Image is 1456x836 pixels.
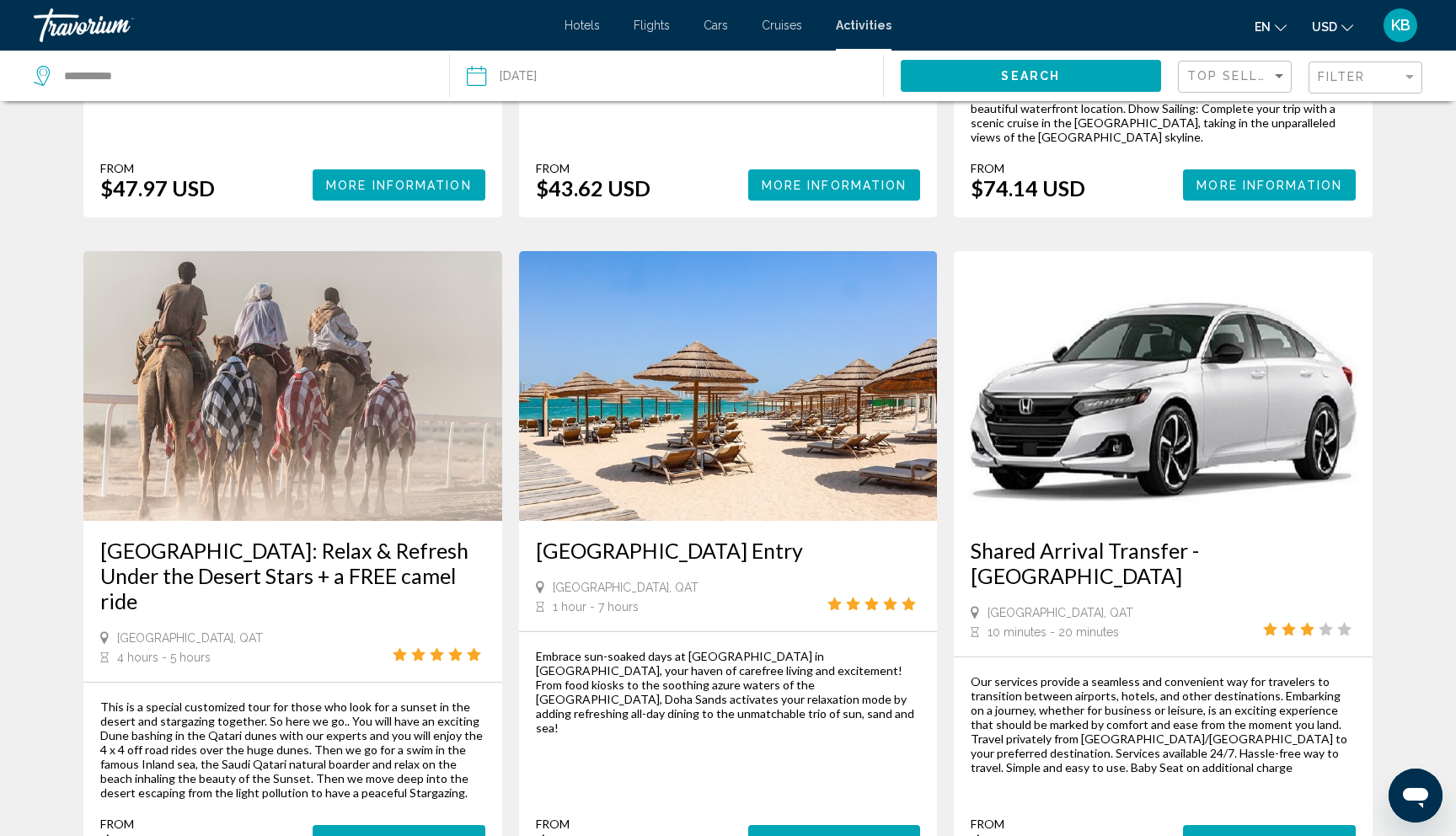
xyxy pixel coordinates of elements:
a: [GEOGRAPHIC_DATA] Entry [536,538,921,563]
span: [GEOGRAPHIC_DATA], QAT [553,581,699,594]
span: 1 hour - 7 hours [553,600,639,614]
mat-select: Sort by [1187,70,1287,84]
a: Hotels [565,19,600,32]
img: 7c.jpg [83,251,502,521]
span: More Information [762,179,907,192]
div: From [971,817,1085,831]
span: [GEOGRAPHIC_DATA], QAT [117,631,263,645]
span: Search [1001,70,1060,83]
div: From [536,161,650,175]
button: User Menu [1378,8,1422,43]
button: Search [901,60,1162,91]
div: From [536,817,650,831]
div: Our services provide a seamless and convenient way for travelers to transition between airports, ... [971,674,1356,774]
div: This is a special customized tour for those who look for a sunset in the desert and stargazing to... [100,699,485,800]
a: Cars [704,19,728,32]
div: From [100,161,215,175]
span: Filter [1318,70,1366,83]
button: Change currency [1312,14,1353,39]
iframe: Button to launch messaging window [1389,769,1443,823]
div: $47.97 USD [100,175,215,201]
a: Cruises [762,19,802,32]
span: 10 minutes - 20 minutes [988,625,1119,639]
span: en [1255,20,1271,34]
a: Travorium [34,8,548,42]
span: More Information [1196,179,1342,192]
a: [GEOGRAPHIC_DATA]: Relax & Refresh Under the Desert Stars + a FREE camel ride [100,538,485,614]
button: More Information [1183,169,1356,201]
span: KB [1391,17,1410,34]
a: Shared Arrival Transfer - [GEOGRAPHIC_DATA] [971,538,1356,588]
span: More Information [326,179,472,192]
a: Flights [634,19,670,32]
div: $74.14 USD [971,175,1085,201]
div: $43.62 USD [536,175,650,201]
span: Top Sellers [1187,69,1285,83]
div: From [971,161,1085,175]
img: d6.jpg [954,251,1373,521]
div: From [100,817,215,831]
a: Activities [836,19,891,32]
span: USD [1312,20,1337,34]
button: More Information [313,169,485,201]
span: 4 hours - 5 hours [117,651,211,664]
button: Date: Aug 21, 2025 [467,51,882,101]
img: 61.jpg [519,251,938,521]
button: Filter [1309,61,1422,95]
button: Change language [1255,14,1287,39]
span: [GEOGRAPHIC_DATA], QAT [988,606,1133,619]
div: Embrace sun-soaked days at [GEOGRAPHIC_DATA] in [GEOGRAPHIC_DATA], your haven of carefree living ... [536,649,921,735]
button: More Information [748,169,921,201]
